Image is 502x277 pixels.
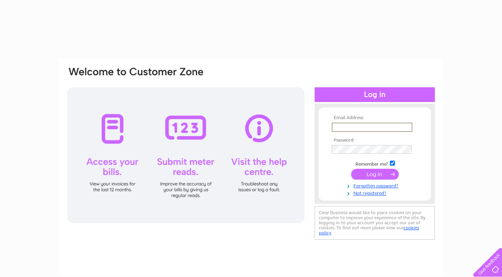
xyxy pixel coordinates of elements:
td: Remember me? [330,159,420,167]
a: Not registered? [332,189,420,196]
a: Forgotten password? [332,182,420,189]
th: Password: [330,138,420,143]
div: Clear Business would like to place cookies on your computer to improve your experience of the sit... [315,206,435,240]
input: Submit [351,169,399,180]
th: Email Address: [330,115,420,121]
a: cookies policy [319,225,419,235]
